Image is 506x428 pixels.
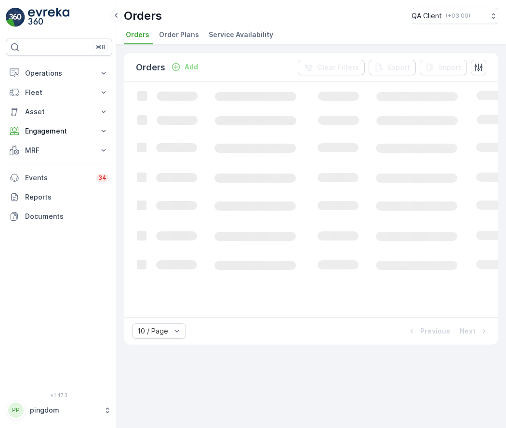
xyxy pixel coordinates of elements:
a: Reports [6,187,112,207]
p: Fleet [25,88,93,97]
span: Orders [126,30,149,40]
span: Service Availability [209,30,273,40]
p: Clear Filters [317,63,359,72]
button: Engagement [6,121,112,141]
p: Import [439,63,461,72]
p: 34 [98,174,107,182]
p: Orders [124,8,162,24]
p: Documents [25,212,108,221]
div: PP [8,402,24,418]
a: Events34 [6,168,112,187]
button: Fleet [6,83,112,102]
p: ( +03:00 ) [446,12,470,20]
button: Next [459,325,490,337]
p: Next [460,326,476,336]
button: Clear Filters [298,60,365,75]
img: logo_light-DOdMpM7g.png [28,8,69,27]
p: Events [25,173,91,183]
p: Orders [136,61,165,74]
span: Order Plans [159,30,199,40]
img: logo [6,8,25,27]
button: Operations [6,64,112,83]
p: Engagement [25,126,93,136]
p: Reports [25,192,108,202]
button: QA Client(+03:00) [412,8,498,24]
a: Documents [6,207,112,226]
p: ⌘B [96,43,106,51]
button: Add [167,61,202,73]
button: MRF [6,141,112,160]
button: Asset [6,102,112,121]
p: pingdom [30,405,99,415]
button: Import [420,60,467,75]
p: MRF [25,146,93,155]
p: Add [185,62,198,72]
p: Operations [25,68,93,78]
p: QA Client [412,11,442,21]
button: Export [369,60,416,75]
p: Previous [420,326,450,336]
button: PPpingdom [6,400,112,420]
p: Asset [25,107,93,117]
p: Export [388,63,410,72]
span: v 1.47.3 [6,392,112,398]
button: Previous [406,325,451,337]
